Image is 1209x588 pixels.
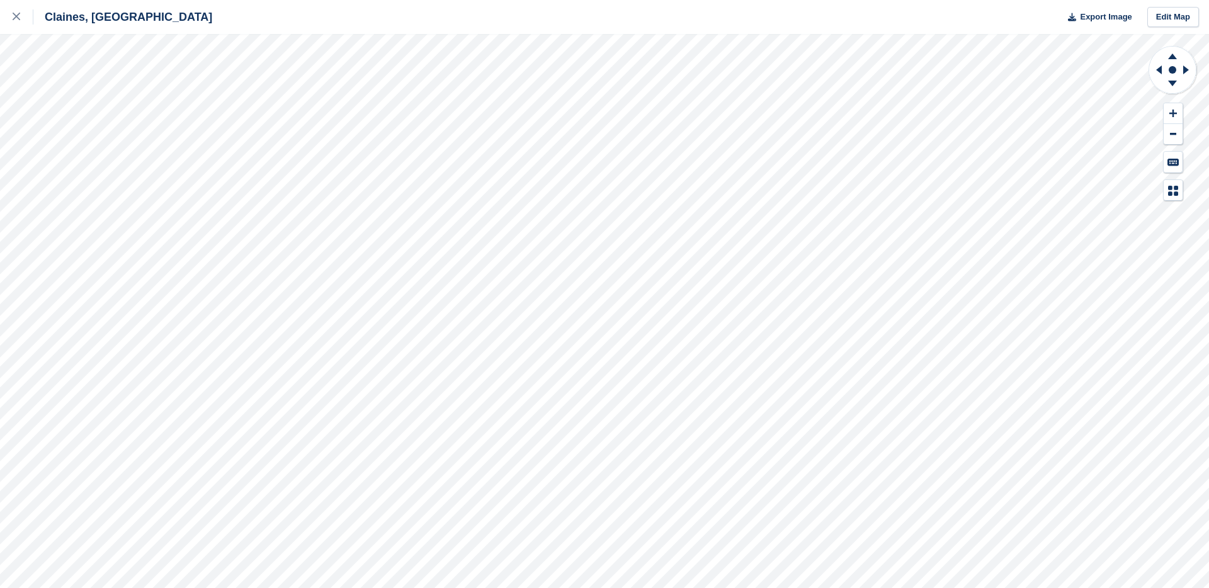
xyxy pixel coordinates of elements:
button: Keyboard Shortcuts [1164,152,1183,172]
span: Export Image [1080,11,1132,23]
button: Export Image [1060,7,1132,28]
button: Map Legend [1164,180,1183,201]
div: Claines, [GEOGRAPHIC_DATA] [33,9,212,25]
a: Edit Map [1147,7,1199,28]
button: Zoom Out [1164,124,1183,145]
button: Zoom In [1164,103,1183,124]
